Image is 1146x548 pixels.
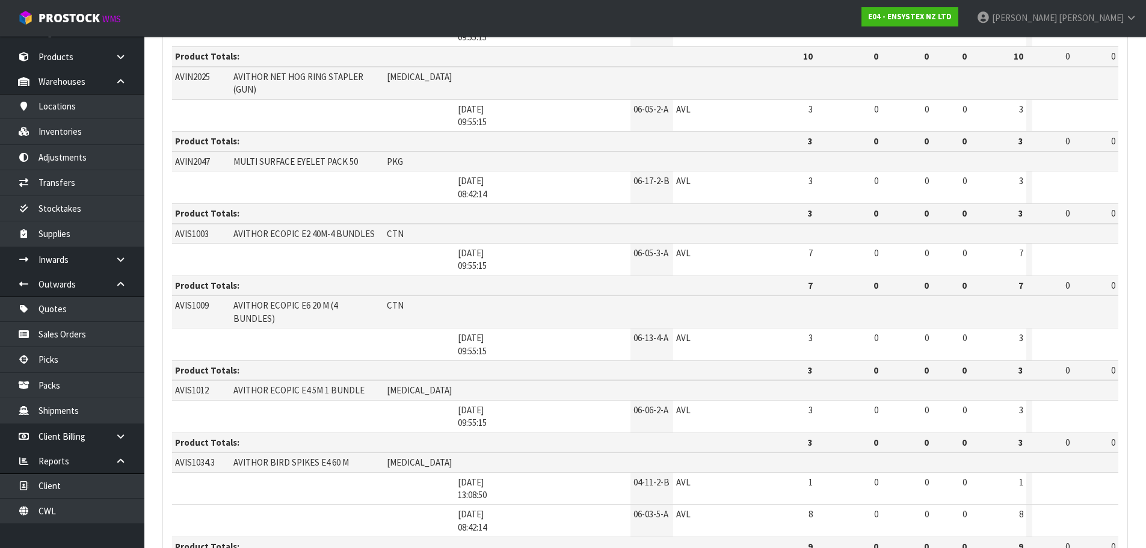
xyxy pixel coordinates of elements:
[924,135,929,147] strong: 0
[1059,12,1124,23] span: [PERSON_NAME]
[963,404,967,416] span: 0
[633,404,668,416] span: 06-06-2-A
[1018,135,1023,147] strong: 3
[963,508,967,520] span: 0
[458,19,487,43] span: [DATE] 09:55:15
[233,300,337,324] span: AVITHOR ECOPIC E6 20 M (4 BUNDLES)
[809,247,813,259] span: 7
[233,228,375,239] span: AVITHOR ECOPIC E2 40M-4 BUNDLES
[873,208,878,219] strong: 0
[873,51,878,62] strong: 0
[458,175,487,199] span: [DATE] 08:42:14
[633,476,670,488] span: 04-11-2-B
[808,280,813,291] strong: 7
[1019,332,1023,343] span: 3
[633,247,668,259] span: 06-05-3-A
[962,135,967,147] strong: 0
[1018,208,1023,219] strong: 3
[1065,135,1070,147] span: 0
[874,476,878,488] span: 0
[175,135,239,147] strong: Product Totals:
[633,508,668,520] span: 06-03-5-A
[387,384,452,396] span: [MEDICAL_DATA]
[809,175,813,186] span: 3
[387,71,452,82] span: [MEDICAL_DATA]
[175,156,210,167] span: AVIN2047
[962,365,967,376] strong: 0
[458,247,487,271] span: [DATE] 09:55:15
[1018,437,1023,448] strong: 3
[233,457,349,468] span: AVITHOR BIRD SPIKES E4 60 M
[873,437,878,448] strong: 0
[803,51,813,62] strong: 10
[1018,365,1023,376] strong: 3
[809,476,813,488] span: 1
[925,103,929,115] span: 0
[676,103,691,115] span: AVL
[1065,365,1070,376] span: 0
[233,156,358,167] span: MULTI SURFACE EYELET PACK 50
[1019,404,1023,416] span: 3
[175,384,209,396] span: AVIS1012
[925,247,929,259] span: 0
[633,332,668,343] span: 06-13-4-A
[1111,437,1115,448] span: 0
[808,365,813,376] strong: 3
[233,384,365,396] span: AVITHOR ECOPIC E4 5M 1 BUNDLE
[387,300,404,311] span: CTN
[808,437,813,448] strong: 3
[676,404,691,416] span: AVL
[873,280,878,291] strong: 0
[924,280,929,291] strong: 0
[1111,51,1115,62] span: 0
[992,12,1057,23] span: [PERSON_NAME]
[1111,365,1115,376] span: 0
[1018,280,1023,291] strong: 7
[1019,103,1023,115] span: 3
[874,175,878,186] span: 0
[962,51,967,62] strong: 0
[175,51,239,62] strong: Product Totals:
[1065,51,1070,62] span: 0
[874,508,878,520] span: 0
[962,437,967,448] strong: 0
[963,332,967,343] span: 0
[809,103,813,115] span: 3
[458,476,487,500] span: [DATE] 13:08:50
[175,300,209,311] span: AVIS1009
[924,208,929,219] strong: 0
[633,103,668,115] span: 06-05-2-A
[963,247,967,259] span: 0
[458,332,487,356] span: [DATE] 09:55:15
[676,332,691,343] span: AVL
[861,7,958,26] a: E04 - ENSYSTEX NZ LTD
[924,51,929,62] strong: 0
[175,71,210,82] span: AVIN2025
[1111,280,1115,291] span: 0
[809,332,813,343] span: 3
[874,103,878,115] span: 0
[676,508,691,520] span: AVL
[39,10,100,26] span: ProStock
[1019,175,1023,186] span: 3
[1111,135,1115,147] span: 0
[809,508,813,520] span: 8
[873,135,878,147] strong: 0
[458,404,487,428] span: [DATE] 09:55:15
[868,11,952,22] strong: E04 - ENSYSTEX NZ LTD
[387,156,403,167] span: PKG
[18,10,33,25] img: cube-alt.png
[175,457,215,468] span: AVIS1034.3
[387,457,452,468] span: [MEDICAL_DATA]
[387,228,404,239] span: CTN
[1065,208,1070,219] span: 0
[458,508,487,532] span: [DATE] 08:42:14
[873,365,878,376] strong: 0
[874,247,878,259] span: 0
[924,437,929,448] strong: 0
[676,175,691,186] span: AVL
[458,103,487,128] span: [DATE] 09:55:15
[925,175,929,186] span: 0
[963,103,967,115] span: 0
[1019,247,1023,259] span: 7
